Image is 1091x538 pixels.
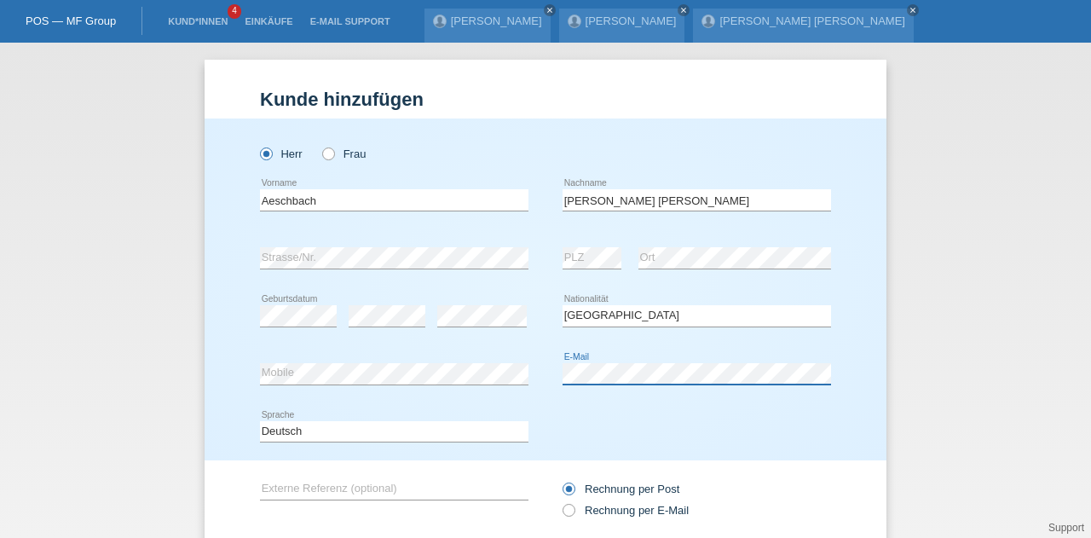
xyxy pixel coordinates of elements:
span: 4 [228,4,241,19]
h1: Kunde hinzufügen [260,89,831,110]
i: close [679,6,688,14]
a: E-Mail Support [302,16,399,26]
a: close [678,4,690,16]
a: close [907,4,919,16]
a: Einkäufe [236,16,301,26]
label: Herr [260,148,303,160]
input: Herr [260,148,271,159]
a: Support [1048,522,1084,534]
a: [PERSON_NAME] [586,14,677,27]
a: close [544,4,556,16]
a: [PERSON_NAME] [PERSON_NAME] [719,14,904,27]
label: Rechnung per E-Mail [563,504,689,517]
label: Rechnung per Post [563,483,679,495]
input: Frau [322,148,333,159]
a: [PERSON_NAME] [451,14,542,27]
input: Rechnung per Post [563,483,574,504]
a: Kund*innen [159,16,236,26]
i: close [909,6,917,14]
label: Frau [322,148,366,160]
a: POS — MF Group [26,14,116,27]
input: Rechnung per E-Mail [563,504,574,525]
i: close [545,6,554,14]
